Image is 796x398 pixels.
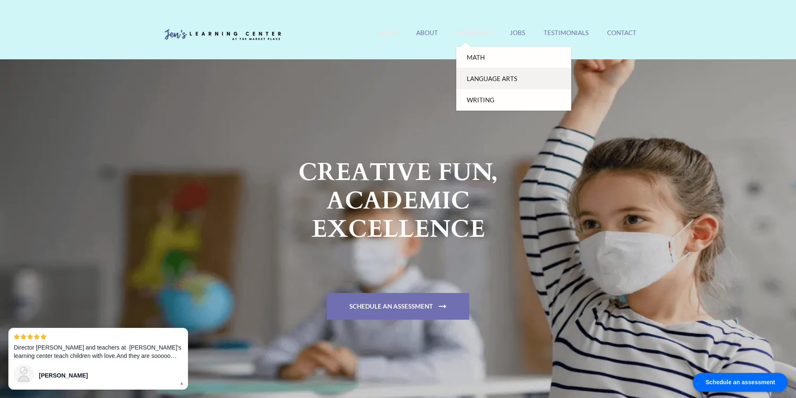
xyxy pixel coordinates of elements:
[14,364,34,384] img: user_60_square.png
[510,29,525,47] a: Jobs
[416,29,438,47] a: About
[693,373,788,392] div: Schedule an assessment
[456,89,571,111] a: Writing
[379,29,398,47] a: Home
[607,29,636,47] a: Contact
[544,29,589,47] a: Testimonials
[160,23,285,48] img: Jen's Learning Center Logo Transparent
[327,293,469,319] a: Schedule An Assessment
[39,371,170,380] div: [PERSON_NAME]
[456,29,491,47] a: Programs
[14,343,183,360] p: Director [PERSON_NAME] and teachers at [PERSON_NAME]'s learning center teach children with love.A...
[456,68,571,89] a: Language Arts
[456,47,571,68] a: Math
